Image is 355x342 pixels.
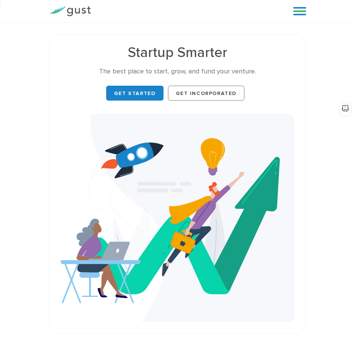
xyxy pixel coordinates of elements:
h1: Startup Smarter [61,45,295,60]
div: The best place to start, grow, and fund your venture. [61,67,295,76]
a: Get Incorporated [168,86,245,101]
img: Gust Logo [49,6,91,16]
a: Get Started [106,86,164,101]
img: Startup Smarter Hero [61,114,295,322]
